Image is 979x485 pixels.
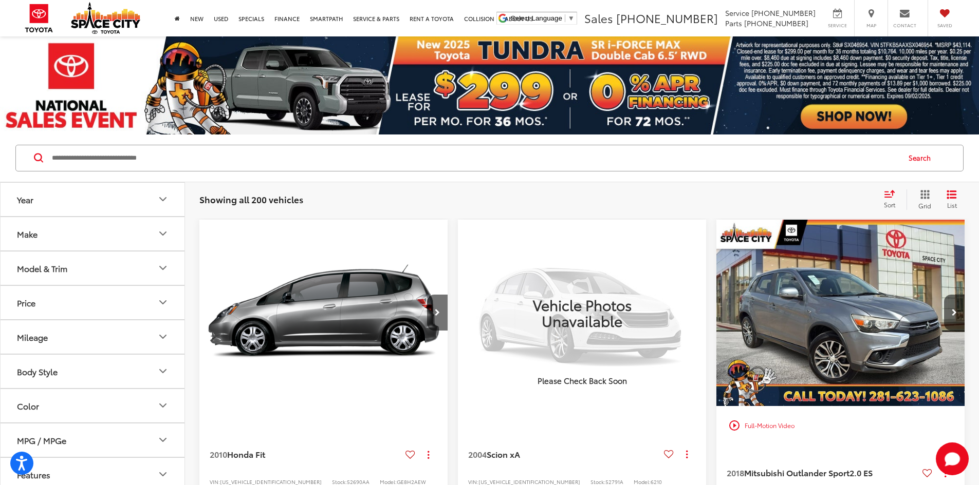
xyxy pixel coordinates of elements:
[744,18,808,28] span: [PHONE_NUMBER]
[884,200,895,209] span: Sort
[17,298,35,307] div: Price
[487,448,520,460] span: Scion xA
[210,449,401,460] a: 2010Honda Fit
[210,448,227,460] span: 2010
[199,220,449,406] div: 2010 Honda Fit Base 0
[17,229,38,239] div: Make
[727,467,918,478] a: 2018Mitsubishi Outlander Sport2.0 ES
[751,8,816,18] span: [PHONE_NUMBER]
[1,320,186,354] button: MileageMileage
[899,145,946,171] button: Search
[933,22,956,29] span: Saved
[944,295,965,331] button: Next image
[199,193,303,205] span: Showing all 200 vehicles
[17,263,67,273] div: Model & Trim
[1,423,186,457] button: MPG / MPGeMPG / MPGe
[1,217,186,250] button: MakeMake
[468,449,660,460] a: 2004Scion xA
[826,22,849,29] span: Service
[199,220,449,406] a: 2010 Honda Fit Base FWD2010 Honda Fit Base FWD2010 Honda Fit Base FWD2010 Honda Fit Base FWD
[468,448,487,460] span: 2004
[568,14,575,22] span: ▼
[427,295,448,331] button: Next image
[907,189,939,210] button: Grid View
[17,195,33,204] div: Year
[51,146,899,170] input: Search by Make, Model, or Keyword
[157,331,169,343] div: Mileage
[686,450,688,458] span: dropdown dots
[157,365,169,377] div: Body Style
[157,468,169,480] div: Features
[1,183,186,216] button: YearYear
[17,401,39,411] div: Color
[936,442,969,475] svg: Start Chat
[849,467,873,478] span: 2.0 ES
[716,220,966,407] img: 2018 Mitsubishi Outlander Sport 2.0 ES 4x2
[678,445,696,463] button: Actions
[511,14,562,22] span: Select Language
[17,435,66,445] div: MPG / MPGe
[428,451,429,459] span: dropdown dots
[157,227,169,240] div: Make
[947,201,957,209] span: List
[936,442,969,475] button: Toggle Chat Window
[744,467,849,478] span: Mitsubishi Outlander Sport
[17,332,48,342] div: Mileage
[1,251,186,285] button: Model & TrimModel & Trim
[511,14,575,22] a: Select Language​
[879,189,907,210] button: Select sort value
[157,262,169,274] div: Model & Trim
[458,220,706,405] img: Vehicle Photos Unavailable Please Check Back Soon
[1,389,186,422] button: ColorColor
[157,399,169,412] div: Color
[1,355,186,388] button: Body StyleBody Style
[1,286,186,319] button: PricePrice
[716,220,966,406] div: 2018 Mitsubishi Outlander Sport 2.0 ES 0
[17,470,50,479] div: Features
[918,201,931,210] span: Grid
[584,10,613,26] span: Sales
[227,448,265,460] span: Honda Fit
[727,467,744,478] span: 2018
[860,22,882,29] span: Map
[716,220,966,406] a: 2018 Mitsubishi Outlander Sport 2.0 ES 4x22018 Mitsubishi Outlander Sport 2.0 ES 4x22018 Mitsubis...
[199,220,449,407] img: 2010 Honda Fit Base FWD
[893,22,916,29] span: Contact
[458,220,706,405] a: VIEW_DETAILS
[419,445,437,463] button: Actions
[157,296,169,308] div: Price
[725,18,742,28] span: Parts
[157,434,169,446] div: MPG / MPGe
[725,8,749,18] span: Service
[616,10,718,26] span: [PHONE_NUMBER]
[157,193,169,205] div: Year
[939,189,965,210] button: List View
[17,366,58,376] div: Body Style
[71,2,140,34] img: Space City Toyota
